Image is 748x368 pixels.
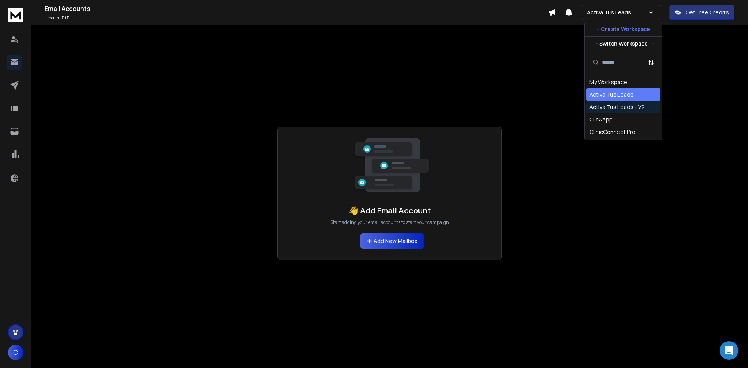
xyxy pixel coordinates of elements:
div: Activa Tus Leads [589,91,633,99]
span: 0 / 0 [62,14,70,21]
button: C [8,345,23,360]
button: Add New Mailbox [360,233,424,249]
div: Open Intercom Messenger [720,341,738,360]
button: Get Free Credits [669,5,734,20]
p: --- Switch Workspace --- [593,40,654,48]
img: logo [8,8,23,22]
p: + Create Workspace [596,25,650,33]
button: + Create Workspace [585,22,662,36]
h1: Email Accounts [44,4,548,13]
p: Activa Tus Leads [587,9,634,16]
div: ClinicConnect Pro [589,128,635,136]
h1: 👋 Add Email Account [349,205,431,216]
div: Activa Tus Leads - V2 [589,103,645,111]
div: My Workspace [589,78,627,86]
button: Sort by Sort A-Z [643,55,659,70]
p: Emails : [44,15,548,21]
p: Get Free Credits [686,9,729,16]
p: Start adding your email accounts to start your campaign [330,219,449,225]
div: Clic&App [589,116,613,123]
